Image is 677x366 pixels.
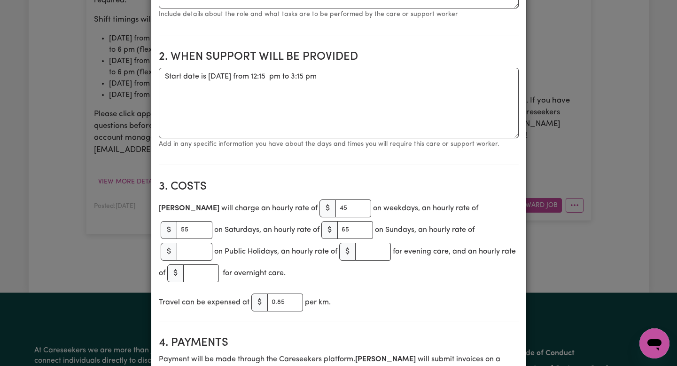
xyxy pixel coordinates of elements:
small: Add in any specific information you have about the days and times you will require this care or s... [159,141,499,148]
span: $ [161,221,177,239]
span: $ [161,243,177,261]
b: [PERSON_NAME] [355,356,418,363]
h2: 4. Payments [159,336,519,350]
span: $ [321,221,338,239]
span: $ [339,243,356,261]
span: $ [167,264,184,282]
h2: 2. When support will be provided [159,50,519,64]
textarea: Start date is [DATE] from 12:15 pm to 3:15 pm [159,68,519,138]
div: will charge an hourly rate of on weekdays, an hourly rate of on Saturdays, an hourly rate of on S... [159,198,519,284]
div: Travel can be expensed at per km. [159,292,519,313]
h2: 3. Costs [159,180,519,194]
span: $ [319,199,336,217]
iframe: Button to launch messaging window [639,328,669,358]
b: [PERSON_NAME] [159,205,221,212]
span: $ [251,294,268,311]
small: Include details about the role and what tasks are to be performed by the care or support worker [159,11,458,18]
